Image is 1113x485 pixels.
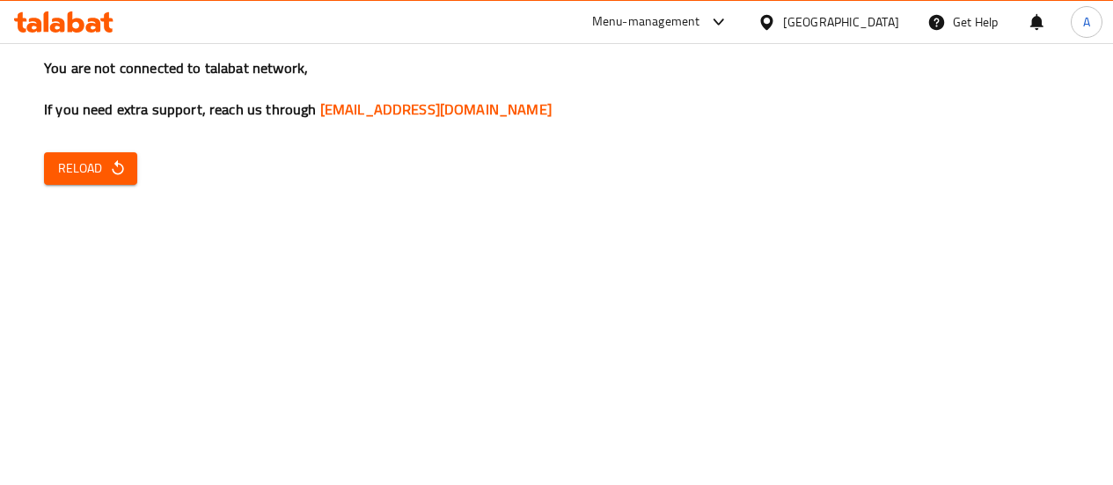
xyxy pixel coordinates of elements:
[44,58,1069,120] h3: You are not connected to talabat network, If you need extra support, reach us through
[1083,12,1090,32] span: A
[320,96,552,122] a: [EMAIL_ADDRESS][DOMAIN_NAME]
[58,158,123,180] span: Reload
[44,152,137,185] button: Reload
[592,11,700,33] div: Menu-management
[783,12,899,32] div: [GEOGRAPHIC_DATA]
